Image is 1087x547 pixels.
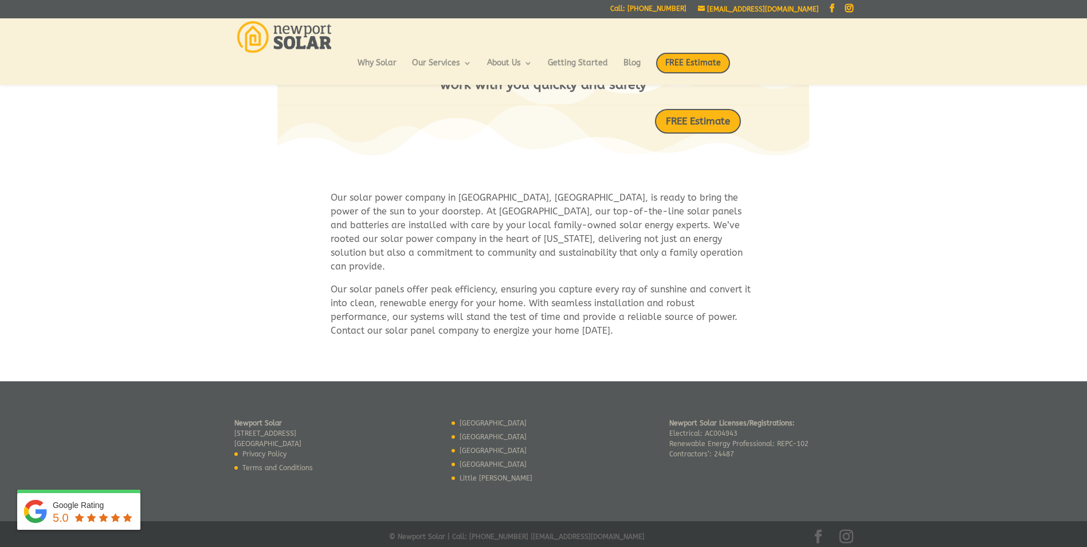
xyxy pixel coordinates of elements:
[655,109,741,134] a: FREE Estimate
[237,21,332,53] img: Newport Solar | Solar Energy Optimized.
[623,59,641,79] a: Blog
[460,460,527,468] a: [GEOGRAPHIC_DATA]
[242,450,287,458] a: Privacy Policy
[610,5,686,17] a: Call: [PHONE_NUMBER]
[656,53,730,73] span: FREE Estimate
[460,474,532,482] a: Little [PERSON_NAME]
[669,418,809,459] p: Electrical: AC004943 Renewable Energy Professional: REPC-102 Contractors’: 24487
[698,5,819,13] a: [EMAIL_ADDRESS][DOMAIN_NAME]
[460,419,527,427] a: [GEOGRAPHIC_DATA]
[53,511,69,524] span: 5.0
[53,499,135,511] div: Google Rating
[331,191,756,283] p: Our solar power company in [GEOGRAPHIC_DATA], [GEOGRAPHIC_DATA], is ready to bring the power of t...
[669,419,795,427] strong: Newport Solar Licenses/Registrations:
[487,59,532,79] a: About Us
[460,433,527,441] a: [GEOGRAPHIC_DATA]
[412,59,472,79] a: Our Services
[234,419,282,427] strong: Newport Solar
[548,59,608,79] a: Getting Started
[234,418,313,449] p: [STREET_ADDRESS] [GEOGRAPHIC_DATA]
[242,464,313,472] a: Terms and Conditions
[656,53,730,85] a: FREE Estimate
[407,56,679,92] span: We have the experience and we’re ready to work with you quickly and safely
[331,283,756,338] p: Our solar panels offer peak efficiency, ensuring you capture every ray of sunshine and convert it...
[460,447,527,455] a: [GEOGRAPHIC_DATA]
[358,59,397,79] a: Why Solar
